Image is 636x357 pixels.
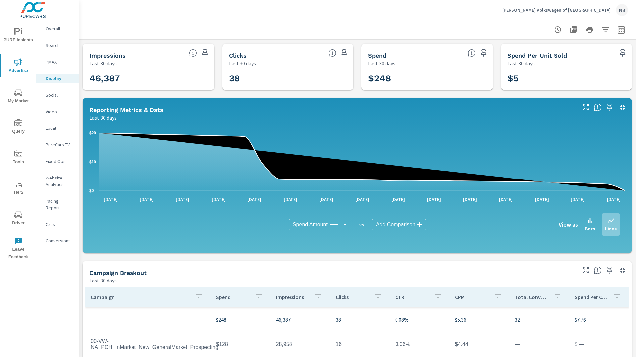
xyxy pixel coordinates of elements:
button: Make Fullscreen [580,265,591,276]
p: Lines [605,225,617,232]
p: Clicks [336,294,369,300]
p: 0.08% [395,316,444,324]
span: Save this to your personalized report [339,48,349,58]
p: Last 30 days [89,277,117,284]
p: [DATE] [315,196,338,203]
span: PURE Insights [2,28,34,44]
p: vs [351,222,372,228]
p: [DATE] [458,196,482,203]
p: $5.36 [455,316,504,324]
p: [DATE] [602,196,625,203]
div: Overall [36,24,79,34]
p: [DATE] [530,196,554,203]
span: Tools [2,150,34,166]
p: $7.76 [575,316,624,324]
div: Spend Amount [289,219,351,230]
button: Make Fullscreen [580,102,591,113]
p: Last 30 days [89,114,117,122]
span: My Market [2,89,34,105]
p: 38 [336,316,385,324]
p: Spend [216,294,249,300]
p: Search [46,42,73,49]
p: [DATE] [494,196,517,203]
p: Campaign [91,294,189,300]
div: Fixed Ops [36,156,79,166]
p: Conversions [46,237,73,244]
div: Conversions [36,236,79,246]
p: [DATE] [351,196,374,203]
span: Leave Feedback [2,237,34,261]
div: Social [36,90,79,100]
p: [DATE] [422,196,446,203]
div: PureCars TV [36,140,79,150]
div: Add Comparison [372,219,426,230]
p: Last 30 days [368,59,395,67]
p: [PERSON_NAME] Volkswagen of [GEOGRAPHIC_DATA] [502,7,611,13]
p: CTR [395,294,428,300]
td: $128 [211,336,270,353]
text: $0 [89,188,94,193]
span: Tier2 [2,180,34,196]
p: Bars [585,225,595,232]
p: PMAX [46,59,73,65]
td: 0.06% [390,336,450,353]
span: Add Comparison [376,221,415,228]
button: Minimize Widget [617,265,628,276]
span: The number of times an ad was shown on your behalf. [189,49,197,57]
span: Query [2,119,34,135]
text: $10 [89,160,96,164]
p: [DATE] [243,196,266,203]
p: Total Conversions [515,294,548,300]
td: $ — [569,336,629,353]
div: Website Analytics [36,173,79,189]
p: Pacing Report [46,198,73,211]
button: "Export Report to PDF" [567,23,580,36]
p: [DATE] [207,196,230,203]
div: PMAX [36,57,79,67]
h3: 46,387 [89,73,208,84]
p: Display [46,75,73,82]
div: Calls [36,219,79,229]
div: NB [616,4,628,16]
p: Calls [46,221,73,228]
p: [DATE] [135,196,158,203]
div: Pacing Report [36,196,79,213]
span: Save this to your personalized report [617,48,628,58]
p: Impressions [276,294,309,300]
h3: $5 [507,73,626,84]
td: 16 [330,336,390,353]
p: Fixed Ops [46,158,73,165]
td: $4.44 [450,336,509,353]
h3: $248 [368,73,486,84]
span: This is a summary of Display performance results by campaign. Each column can be sorted. [594,266,602,274]
p: Last 30 days [89,59,117,67]
button: Minimize Widget [617,102,628,113]
button: Select Date Range [615,23,628,36]
p: Video [46,108,73,115]
button: Print Report [583,23,596,36]
span: Save this to your personalized report [478,48,489,58]
h5: Reporting Metrics & Data [89,106,163,113]
span: Save this to your personalized report [604,102,615,113]
td: 28,958 [271,336,330,353]
p: Last 30 days [507,59,535,67]
h5: Clicks [229,52,247,59]
h6: View as [559,221,578,228]
span: Save this to your personalized report [604,265,615,276]
p: $248 [216,316,265,324]
span: Understand Display data over time and see how metrics compare to each other. [594,103,602,111]
h5: Campaign Breakout [89,269,147,276]
span: Driver [2,211,34,227]
span: Spend Amount [293,221,328,228]
div: Video [36,107,79,117]
div: Local [36,123,79,133]
p: Overall [46,25,73,32]
p: Spend Per Conversion [575,294,608,300]
p: [DATE] [99,196,122,203]
td: — [509,336,569,353]
h5: Impressions [89,52,126,59]
h5: Spend [368,52,386,59]
p: [DATE] [171,196,194,203]
div: nav menu [0,20,36,264]
div: Search [36,40,79,50]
